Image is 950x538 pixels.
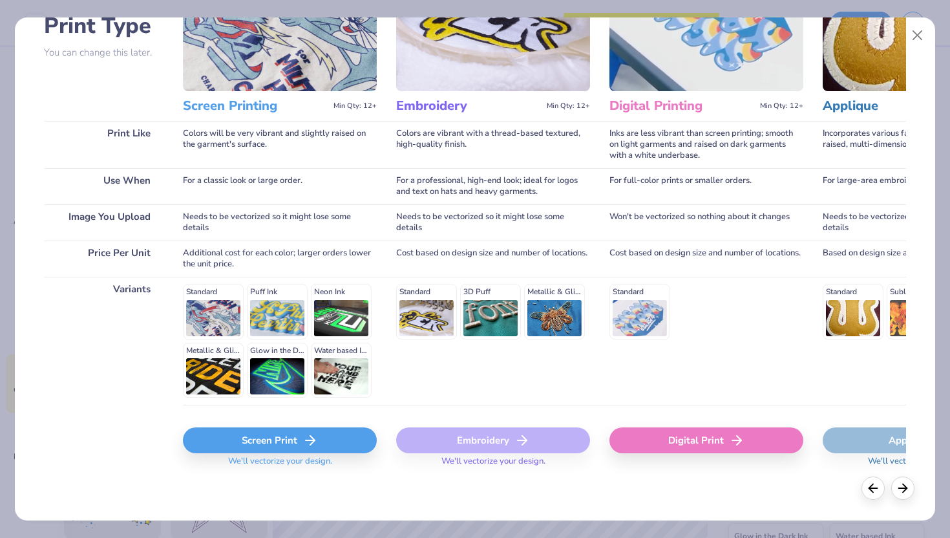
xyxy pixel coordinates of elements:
div: Additional cost for each color; larger orders lower the unit price. [183,241,377,277]
div: For a classic look or large order. [183,168,377,204]
span: Min Qty: 12+ [760,102,803,111]
span: We'll vectorize your design. [436,456,551,475]
div: For a professional, high-end look; ideal for logos and text on hats and heavy garments. [396,168,590,204]
div: Image You Upload [44,204,164,241]
span: Min Qty: 12+ [333,102,377,111]
div: Needs to be vectorized so it might lose some details [183,204,377,241]
h3: Screen Printing [183,98,328,114]
span: Min Qty: 12+ [547,102,590,111]
div: Cost based on design size and number of locations. [396,241,590,277]
div: Variants [44,277,164,405]
div: For full-color prints or smaller orders. [609,168,803,204]
div: Digital Print [609,427,803,453]
div: Cost based on design size and number of locations. [609,241,803,277]
div: Screen Print [183,427,377,453]
span: We'll vectorize your design. [223,456,337,475]
div: Won't be vectorized so nothing about it changes [609,204,803,241]
div: Inks are less vibrant than screen printing; smooth on light garments and raised on dark garments ... [609,121,803,168]
div: Needs to be vectorized so it might lose some details [396,204,590,241]
div: Colors are vibrant with a thread-based textured, high-quality finish. [396,121,590,168]
h3: Digital Printing [609,98,755,114]
button: Close [905,23,930,48]
div: Embroidery [396,427,590,453]
h3: Embroidery [396,98,542,114]
div: Colors will be very vibrant and slightly raised on the garment's surface. [183,121,377,168]
div: Price Per Unit [44,241,164,277]
div: Use When [44,168,164,204]
div: Print Like [44,121,164,168]
p: You can change this later. [44,47,164,58]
